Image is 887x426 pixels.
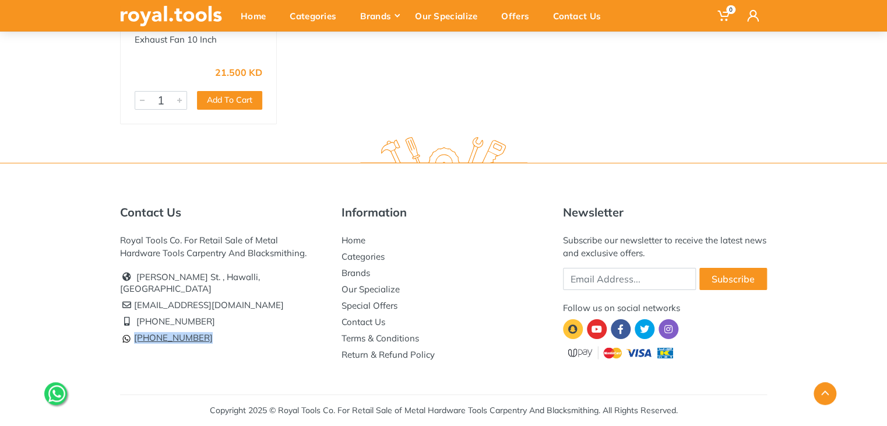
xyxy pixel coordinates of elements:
div: Subscribe our newsletter to receive the latest news and exclusive offers. [563,234,767,260]
div: Copyright 2025 © Royal Tools Co. For Retail Sale of Metal Hardware Tools Carpentry And Blacksmith... [210,404,678,417]
li: [EMAIL_ADDRESS][DOMAIN_NAME] [120,297,324,313]
a: Home [342,235,365,246]
div: Our Specialize [407,4,493,28]
button: Add To Cart [197,91,262,110]
img: royal.tools Logo [120,6,222,26]
div: Contact Us [545,4,617,28]
div: Offers [493,4,545,28]
img: upay.png [563,345,680,361]
span: 0 [726,5,735,14]
a: Brands [342,267,370,278]
a: Categories [342,251,385,262]
a: [PERSON_NAME] St. , Hawalli, [GEOGRAPHIC_DATA] [120,271,260,294]
div: Follow us on social networks [563,302,767,315]
a: Return & Refund Policy [342,349,435,360]
a: Exhaust Fan 10 Inch [135,34,217,45]
a: Our Specialize [342,284,400,295]
a: Special Offers [342,300,397,311]
input: Email Address... [563,268,696,290]
a: [PHONE_NUMBER] [120,332,213,343]
h5: Information [342,205,545,219]
div: Home [233,4,281,28]
a: Terms & Conditions [342,333,419,344]
button: Subscribe [699,268,767,290]
div: Royal Tools Co. For Retail Sale of Metal Hardware Tools Carpentry And Blacksmithing. [120,234,324,260]
a: [PHONE_NUMBER] [136,316,215,327]
h5: Newsletter [563,205,767,219]
div: 21.500 KD [215,68,262,77]
h5: Contact Us [120,205,324,219]
a: Contact Us [342,316,385,327]
div: Brands [352,4,407,28]
div: Categories [281,4,352,28]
